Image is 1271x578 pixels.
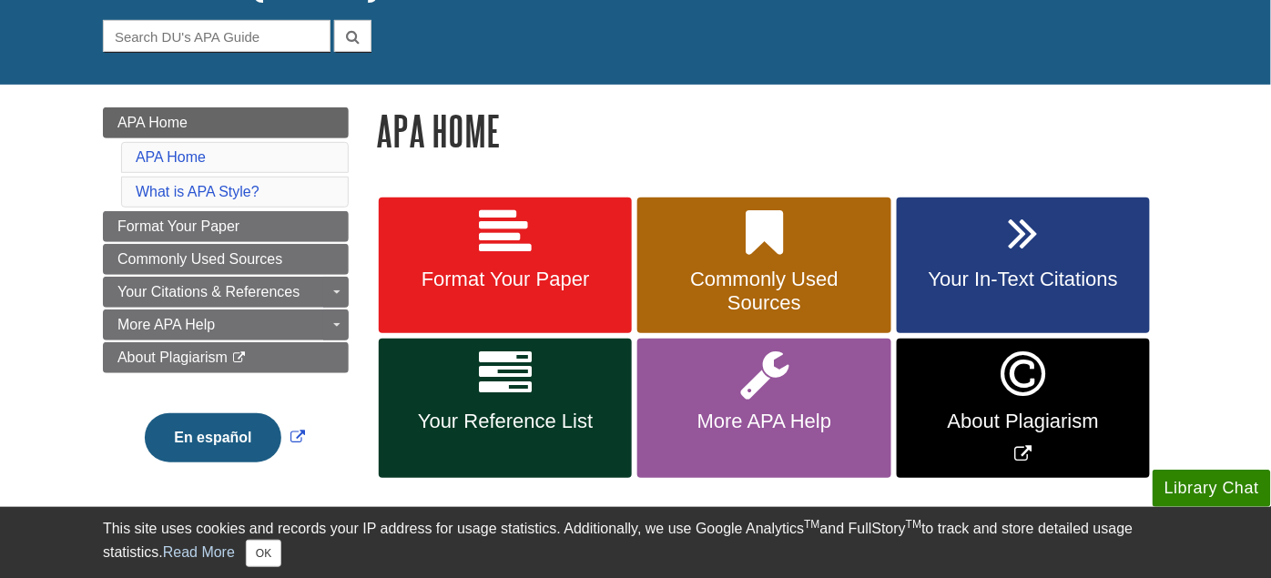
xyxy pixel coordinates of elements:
[136,149,206,165] a: APA Home
[117,350,228,365] span: About Plagiarism
[117,284,300,299] span: Your Citations & References
[103,20,330,52] input: Search DU's APA Guide
[910,410,1136,433] span: About Plagiarism
[637,339,890,478] a: More APA Help
[906,518,921,531] sup: TM
[103,211,349,242] a: Format Your Paper
[897,198,1150,334] a: Your In-Text Citations
[140,430,309,445] a: Link opens in new window
[145,413,280,462] button: En español
[379,339,632,478] a: Your Reference List
[804,518,819,531] sup: TM
[246,540,281,567] button: Close
[103,309,349,340] a: More APA Help
[379,198,632,334] a: Format Your Paper
[1153,470,1271,507] button: Library Chat
[651,268,877,315] span: Commonly Used Sources
[376,107,1168,154] h1: APA Home
[136,184,259,199] a: What is APA Style?
[651,410,877,433] span: More APA Help
[103,518,1168,567] div: This site uses cookies and records your IP address for usage statistics. Additionally, we use Goo...
[392,410,618,433] span: Your Reference List
[117,251,282,267] span: Commonly Used Sources
[103,244,349,275] a: Commonly Used Sources
[103,277,349,308] a: Your Citations & References
[117,317,215,332] span: More APA Help
[910,268,1136,291] span: Your In-Text Citations
[103,342,349,373] a: About Plagiarism
[897,339,1150,478] a: Link opens in new window
[103,107,349,493] div: Guide Page Menu
[637,198,890,334] a: Commonly Used Sources
[117,115,188,130] span: APA Home
[392,268,618,291] span: Format Your Paper
[103,107,349,138] a: APA Home
[231,352,247,364] i: This link opens in a new window
[117,218,239,234] span: Format Your Paper
[163,544,235,560] a: Read More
